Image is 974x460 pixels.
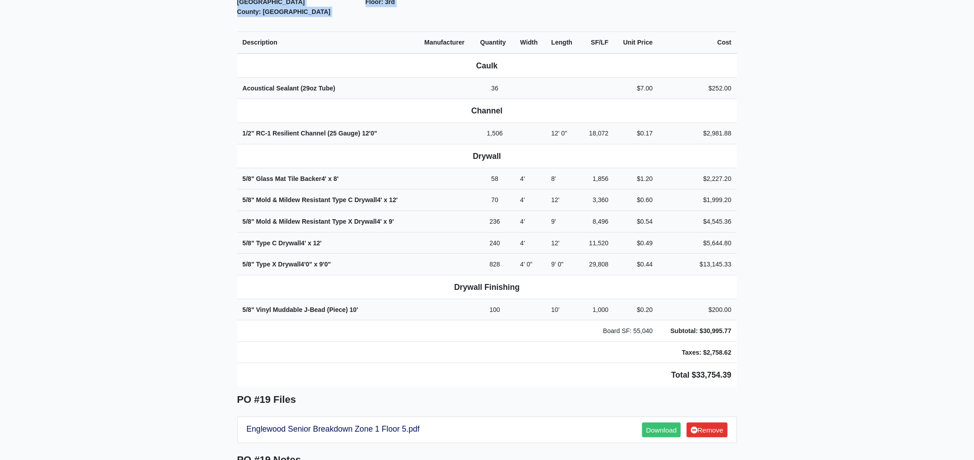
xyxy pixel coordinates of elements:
[658,77,737,99] td: $252.00
[475,168,515,189] td: 58
[237,32,419,53] th: Description
[384,218,387,225] span: x
[551,130,559,137] span: 12'
[324,261,331,268] span: 0"
[389,218,394,225] span: 9'
[515,32,546,53] th: Width
[243,196,398,203] strong: 5/8" Mold & Mildew Resistant Type C Drywall
[614,299,658,320] td: $0.20
[247,424,420,433] a: Englewood Senior Breakdown Zone 1 Floor 5.pdf
[551,239,559,247] span: 12'
[551,218,556,225] span: 9'
[454,283,520,292] b: Drywall Finishing
[475,123,515,144] td: 1,506
[419,32,475,53] th: Manufacturer
[237,8,331,15] strong: County: [GEOGRAPHIC_DATA]
[243,130,377,137] strong: 1/2" RC-1 Resilient Channel (25 Gauge)
[475,32,515,53] th: Quantity
[658,189,737,211] td: $1,999.20
[308,239,312,247] span: x
[614,232,658,254] td: $0.49
[471,106,503,115] b: Channel
[658,32,737,53] th: Cost
[527,261,533,268] span: 0"
[581,211,614,232] td: 8,496
[371,130,377,137] span: 0"
[581,123,614,144] td: 18,072
[243,85,335,92] strong: Acoustical Sealant (29oz Tube)
[658,123,737,144] td: $2,981.88
[377,196,382,203] span: 4'
[520,239,525,247] span: 4'
[350,306,358,313] span: 10'
[301,261,306,268] span: 4'
[520,196,525,203] span: 4'
[322,175,326,182] span: 4'
[334,175,339,182] span: 8'
[319,261,324,268] span: 9'
[389,196,398,203] span: 12'
[243,239,322,247] strong: 5/8" Type C Drywall
[581,168,614,189] td: 1,856
[581,189,614,211] td: 3,360
[614,189,658,211] td: $0.60
[581,32,614,53] th: SF/LF
[243,218,394,225] strong: 5/8" Mold & Mildew Resistant Type X Drywall
[551,175,556,182] span: 8'
[475,254,515,275] td: 828
[362,130,371,137] span: 12'
[243,261,331,268] strong: 5/8" Type X Drywall
[301,239,306,247] span: 4'
[687,423,727,437] a: Remove
[551,261,556,268] span: 9'
[546,32,581,53] th: Length
[243,306,358,313] strong: 5/8" Vinyl Muddable J-Bead (Piece)
[603,327,652,334] span: Board SF: 55,040
[475,232,515,254] td: 240
[658,342,737,363] td: Taxes: $2,758.62
[658,211,737,232] td: $4,545.36
[313,239,322,247] span: 12'
[237,363,737,387] td: Total $33,754.39
[614,32,658,53] th: Unit Price
[581,299,614,320] td: 1,000
[475,77,515,99] td: 36
[328,175,332,182] span: x
[614,254,658,275] td: $0.44
[476,61,498,70] b: Caulk
[642,423,681,437] a: Download
[237,394,737,406] h5: PO #19 Files
[384,196,388,203] span: x
[314,261,317,268] span: x
[614,77,658,99] td: $7.00
[581,232,614,254] td: 11,520
[306,261,313,268] span: 0"
[551,196,559,203] span: 12'
[243,175,339,182] strong: 5/8" Glass Mat Tile Backer
[520,175,525,182] span: 4'
[581,254,614,275] td: 29,808
[658,299,737,320] td: $200.00
[520,261,525,268] span: 4'
[614,123,658,144] td: $0.17
[562,130,567,137] span: 0"
[475,211,515,232] td: 236
[473,152,501,161] b: Drywall
[475,189,515,211] td: 70
[475,299,515,320] td: 100
[658,254,737,275] td: $13,145.33
[520,218,525,225] span: 4'
[614,211,658,232] td: $0.54
[551,306,559,313] span: 10'
[658,168,737,189] td: $2,227.20
[377,218,382,225] span: 4'
[658,320,737,342] td: Subtotal: $30,995.77
[658,232,737,254] td: $5,644.80
[614,168,658,189] td: $1.20
[558,261,564,268] span: 0"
